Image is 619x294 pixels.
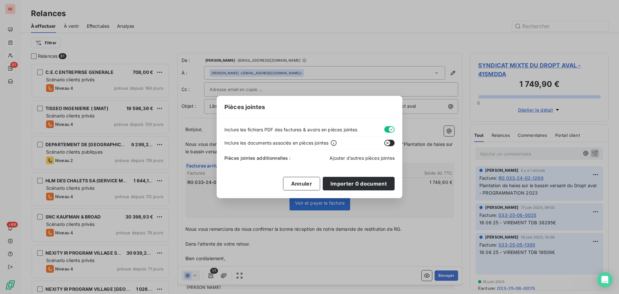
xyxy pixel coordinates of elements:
button: Importer 0 document [323,177,395,190]
span: Pièces jointes [224,103,265,111]
span: Ajouter d’autres pièces jointes [329,155,395,161]
span: Pièces jointes additionnelles : [224,155,291,161]
button: Annuler [283,177,320,190]
span: Inclure les fichiers PDF des factures & avoirs en pièces jointes [224,126,358,133]
div: Open Intercom Messenger [597,272,613,288]
span: Inclure les documents associés en pièces jointes [224,139,329,146]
